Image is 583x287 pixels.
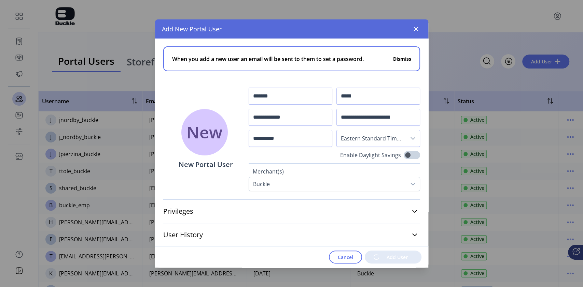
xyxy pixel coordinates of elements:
p: New Portal User [179,160,233,170]
span: Add New Portal User [162,25,222,34]
span: User History [163,231,203,238]
button: Dismiss [393,55,411,62]
span: Privileges [163,208,193,215]
button: Cancel [329,251,362,263]
div: Buckle [249,177,274,191]
span: New [186,120,222,145]
a: Privileges [163,204,420,219]
span: When you add a new user an email will be sent to them to set a password. [172,51,364,66]
label: Merchant(s) [253,167,416,177]
div: dropdown trigger [406,130,420,147]
span: Cancel [338,254,353,261]
span: Eastern Standard Time - New York (GMT-5) [337,130,406,147]
label: Enable Daylight Savings [340,151,401,159]
a: User History [163,227,420,242]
